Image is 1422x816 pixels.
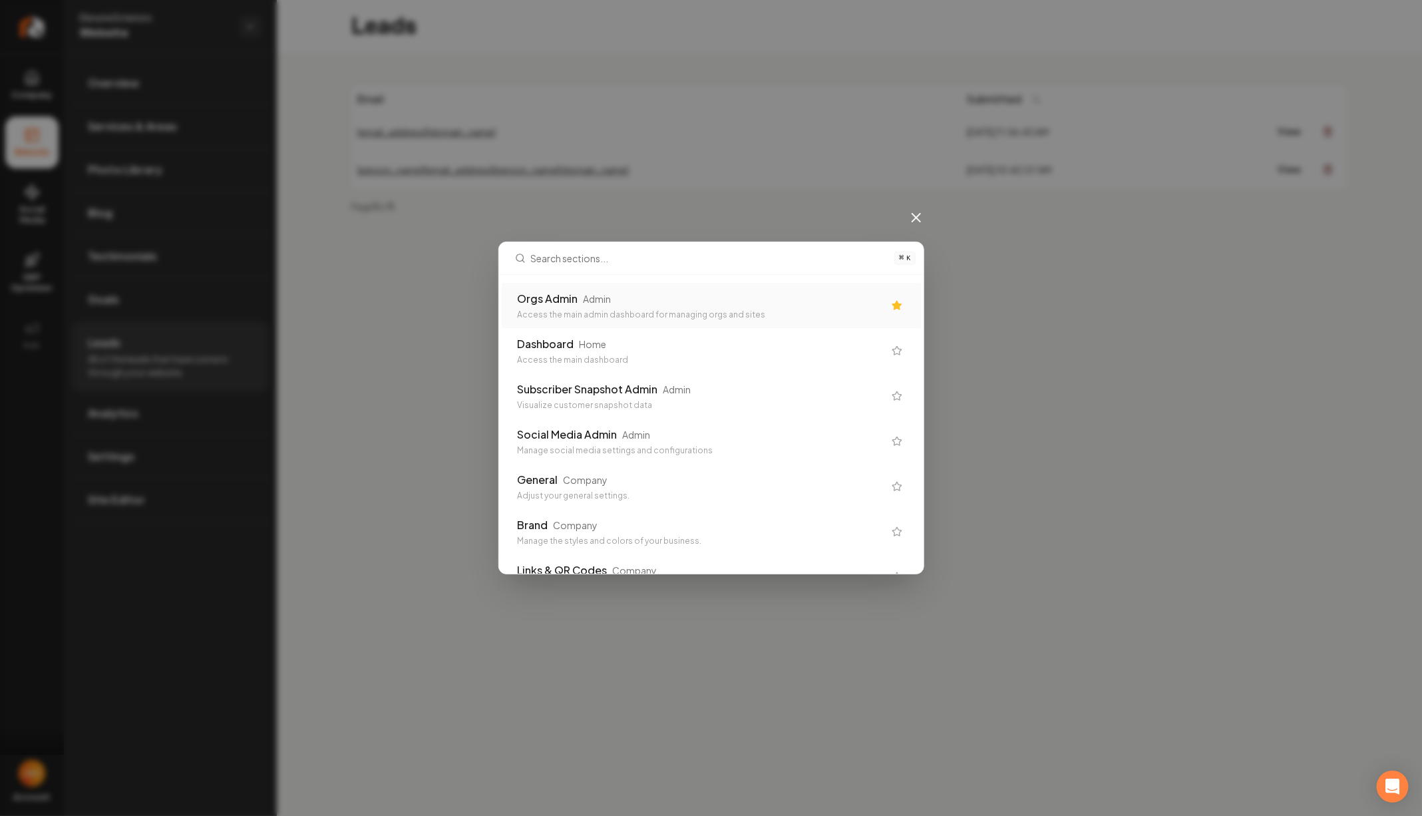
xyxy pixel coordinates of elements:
div: Manage social media settings and configurations [518,445,884,456]
div: Company [564,473,608,487]
div: Orgs Admin [518,291,578,307]
div: Company [613,564,657,577]
div: Dashboard [518,336,574,352]
div: Search sections... [499,275,924,574]
input: Search sections... [531,242,887,274]
div: Admin [584,292,612,306]
div: Open Intercom Messenger [1377,771,1409,803]
div: Admin [663,383,691,396]
div: Social Media Admin [518,427,618,443]
div: Company [554,518,598,532]
div: Home [580,337,607,351]
div: Brand [518,517,548,533]
div: Adjust your general settings. [518,491,884,501]
div: General [518,472,558,488]
div: Subscriber Snapshot Admin [518,381,658,397]
div: Access the main dashboard [518,355,884,365]
div: Visualize customer snapshot data [518,400,884,411]
div: Manage the styles and colors of your business. [518,536,884,546]
div: Admin [623,428,651,441]
div: Links & QR Codes [518,562,608,578]
div: Access the main admin dashboard for managing orgs and sites [518,309,884,320]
